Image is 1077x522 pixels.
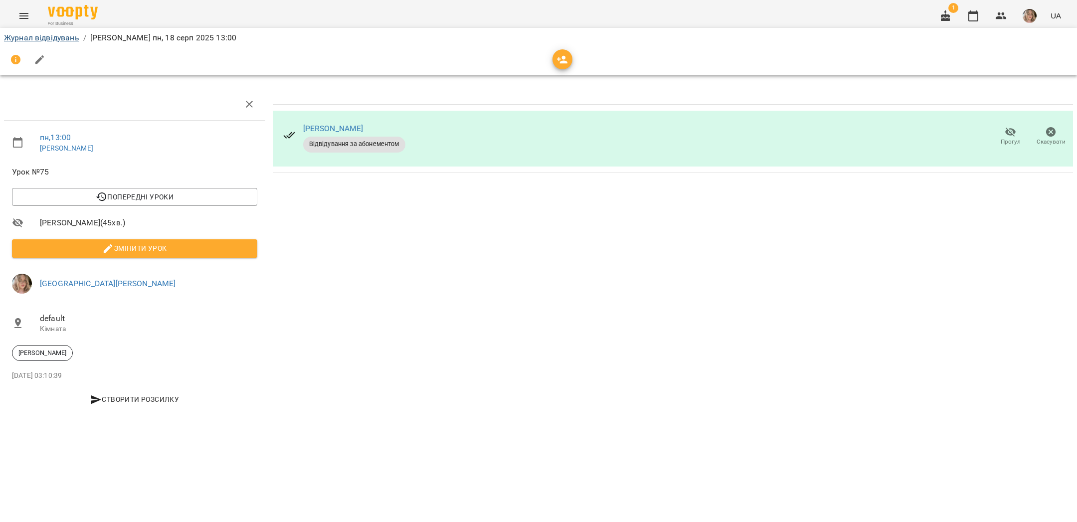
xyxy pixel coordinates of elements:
p: [PERSON_NAME] пн, 18 серп 2025 13:00 [90,32,236,44]
span: Попередні уроки [20,191,249,203]
button: UA [1047,6,1065,25]
span: Урок №75 [12,166,257,178]
span: [PERSON_NAME] [12,348,72,357]
button: Попередні уроки [12,188,257,206]
button: Прогул [990,123,1031,151]
button: Створити розсилку [12,390,257,408]
a: [GEOGRAPHIC_DATA][PERSON_NAME] [40,279,176,288]
span: Скасувати [1037,138,1066,146]
a: пн , 13:00 [40,133,71,142]
a: [PERSON_NAME] [303,124,363,133]
span: [PERSON_NAME] ( 45 хв. ) [40,217,257,229]
button: Скасувати [1031,123,1071,151]
li: / [83,32,86,44]
span: Прогул [1001,138,1021,146]
img: Voopty Logo [48,5,98,19]
nav: breadcrumb [4,32,1073,44]
button: Menu [12,4,36,28]
span: Створити розсилку [16,393,253,405]
span: 1 [948,3,958,13]
img: 96e0e92443e67f284b11d2ea48a6c5b1.jpg [1023,9,1037,23]
div: [PERSON_NAME] [12,345,73,361]
span: Змінити урок [20,242,249,254]
a: [PERSON_NAME] [40,144,93,152]
span: For Business [48,20,98,27]
button: Змінити урок [12,239,257,257]
a: Журнал відвідувань [4,33,79,42]
span: Відвідування за абонементом [303,140,405,149]
p: [DATE] 03:10:39 [12,371,257,381]
img: 96e0e92443e67f284b11d2ea48a6c5b1.jpg [12,274,32,294]
p: Кімната [40,324,257,334]
span: UA [1051,10,1061,21]
span: default [40,313,257,325]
